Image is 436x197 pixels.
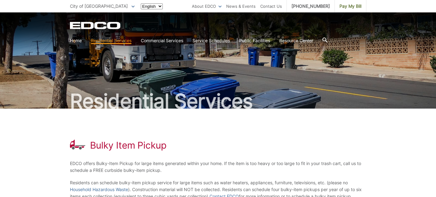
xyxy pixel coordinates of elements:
a: Resource Center [279,37,313,44]
a: Public Facilities [239,37,270,44]
a: Commercial Services [141,37,183,44]
a: Service Schedules [192,37,230,44]
span: City of [GEOGRAPHIC_DATA] [70,3,128,9]
h1: Bulky Item Pickup [90,140,166,151]
a: Household Hazardous Waste [70,186,128,193]
a: Residential Services [91,37,132,44]
a: EDCD logo. Return to the homepage. [70,22,121,29]
h2: Residential Services [70,91,366,111]
a: About EDCO [192,3,222,10]
span: Pay My Bill [339,3,361,10]
select: Select a language [141,3,163,9]
p: EDCO offers Bulky-Item Pickup for large items generated within your home. If the item is too heav... [70,160,366,174]
a: Home [70,37,82,44]
a: Contact Us [260,3,282,10]
a: News & Events [226,3,256,10]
